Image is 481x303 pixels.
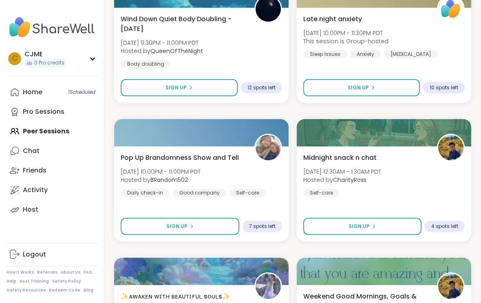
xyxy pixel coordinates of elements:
[7,279,16,284] a: Help
[249,223,276,230] span: 7 spots left
[20,279,49,284] a: Host Training
[121,292,230,301] span: ✨ᴀᴡᴀᴋᴇɴ ᴡɪᴛʜ ʙᴇᴀᴜᴛɪғᴜʟ sᴏᴜʟs✨
[303,218,421,235] button: Sign Up
[247,84,276,91] span: 12 spots left
[303,50,347,58] div: Sleep Issues
[121,168,201,176] span: [DATE] 10:00PM - 11:00PM PDT
[34,60,64,66] span: 0 Pro credits
[348,84,369,91] span: Sign Up
[23,107,64,116] div: Pro Sessions
[24,50,66,59] div: CJME
[333,176,366,184] b: CharityRoss
[303,79,420,96] button: Sign Up
[23,250,46,259] div: Logout
[150,47,203,55] b: QueenOfTheNight
[256,274,281,299] img: lyssa
[121,189,170,197] div: Daily check-in
[23,186,48,195] div: Activity
[37,270,57,275] a: Referrals
[23,88,42,97] div: Home
[303,29,388,37] span: [DATE] 10:00PM - 11:30PM PDT
[121,176,201,184] span: Hosted by
[229,189,266,197] div: Self-care
[438,274,463,299] img: CharityRoss
[430,84,458,91] span: 10 spots left
[349,223,370,230] span: Sign Up
[84,270,92,275] a: FAQ
[121,47,203,55] span: Hosted by
[23,166,46,175] div: Friends
[52,279,81,284] a: Safety Policy
[7,288,46,293] a: Safety Resources
[303,168,381,176] span: [DATE] 12:30AM - 1:30AM PDT
[7,141,97,161] a: Chat
[150,176,188,184] b: BRandom502
[431,223,458,230] span: 4 spots left
[165,84,187,91] span: Sign Up
[303,153,377,163] span: Midnight snack n chat
[303,37,388,45] span: This session is Group-hosted
[7,102,97,122] a: Pro Sessions
[121,218,239,235] button: Sign Up
[23,146,40,155] div: Chat
[121,14,245,34] span: Wind Down Quiet Body Doubling - [DATE]
[256,135,281,160] img: BRandom502
[12,53,18,64] span: C
[121,153,239,163] span: Pop Up Brandomness Show and Tell
[84,288,93,293] a: Blog
[303,176,381,184] span: Hosted by
[303,189,340,197] div: Self-care
[7,200,97,219] a: Host
[68,89,95,95] span: 1 Scheduled
[303,14,362,24] span: Late night anxiety
[384,50,438,58] div: [MEDICAL_DATA]
[23,205,38,214] div: Host
[166,223,188,230] span: Sign Up
[121,60,171,68] div: Body doubling
[7,82,97,102] a: Home1Scheduled
[7,161,97,180] a: Friends
[7,245,97,264] a: Logout
[350,50,381,58] div: Anxiety
[121,79,238,96] button: Sign Up
[438,135,463,160] img: CharityRoss
[7,13,97,42] img: ShareWell Nav Logo
[7,180,97,200] a: Activity
[173,189,226,197] div: Good company
[49,288,80,293] a: Redeem Code
[61,270,80,275] a: About Us
[7,270,34,275] a: How It Works
[121,39,203,47] span: [DATE] 9:30PM - 11:00PM PDT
